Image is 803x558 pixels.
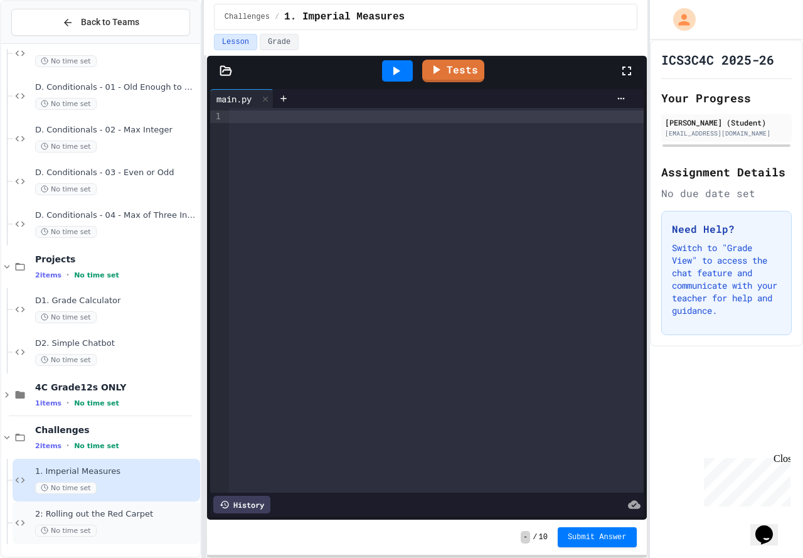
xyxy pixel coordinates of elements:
span: • [66,398,69,408]
button: Back to Teams [11,9,190,36]
div: [PERSON_NAME] (Student) [665,117,788,128]
button: Grade [260,34,299,50]
h3: Need Help? [672,222,781,237]
span: No time set [35,226,97,238]
span: D. Conditionals - 03 - Even or Odd [35,168,198,178]
button: Lesson [214,34,257,50]
span: No time set [74,399,119,407]
div: main.py [210,92,258,105]
span: No time set [35,525,97,537]
span: / [275,12,279,22]
span: Projects [35,254,198,265]
span: No time set [35,141,97,153]
div: No due date set [661,186,792,201]
span: 10 [539,532,548,542]
div: History [213,496,270,513]
span: No time set [74,442,119,450]
span: No time set [35,354,97,366]
span: 4C Grade12s ONLY [35,382,198,393]
span: 2 items [35,271,61,279]
span: • [66,270,69,280]
p: Switch to "Grade View" to access the chat feature and communicate with your teacher for help and ... [672,242,781,317]
h2: Your Progress [661,89,792,107]
span: No time set [35,55,97,67]
span: 1. Imperial Measures [35,466,198,477]
div: My Account [660,5,699,34]
span: D1. Grade Calculator [35,296,198,306]
div: main.py [210,89,274,108]
span: No time set [35,183,97,195]
span: Submit Answer [568,532,627,542]
span: No time set [35,311,97,323]
h1: ICS3C4C 2025-26 [661,51,774,68]
span: - [521,531,530,544]
span: / [533,532,537,542]
span: Challenges [35,424,198,436]
span: Back to Teams [81,16,139,29]
span: Challenges [225,12,270,22]
span: D2. Simple Chatbot [35,338,198,349]
div: [EMAIL_ADDRESS][DOMAIN_NAME] [665,129,788,138]
span: No time set [35,482,97,494]
span: 2 items [35,442,61,450]
span: D. Conditionals - 01 - Old Enough to Drive? [35,82,198,93]
iframe: chat widget [750,508,790,545]
span: 1. Imperial Measures [284,9,405,24]
span: • [66,441,69,451]
div: Chat with us now!Close [5,5,87,80]
span: D. Conditionals - 04 - Max of Three Integers [35,210,198,221]
button: Submit Answer [558,527,637,547]
span: D. Conditionals - 02 - Max Integer [35,125,198,136]
span: No time set [74,271,119,279]
span: 2: Rolling out the Red Carpet [35,509,198,520]
div: 1 [210,110,223,123]
span: 1 items [35,399,61,407]
iframe: chat widget [699,453,790,507]
h2: Assignment Details [661,163,792,181]
a: Tests [422,60,484,82]
span: No time set [35,98,97,110]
